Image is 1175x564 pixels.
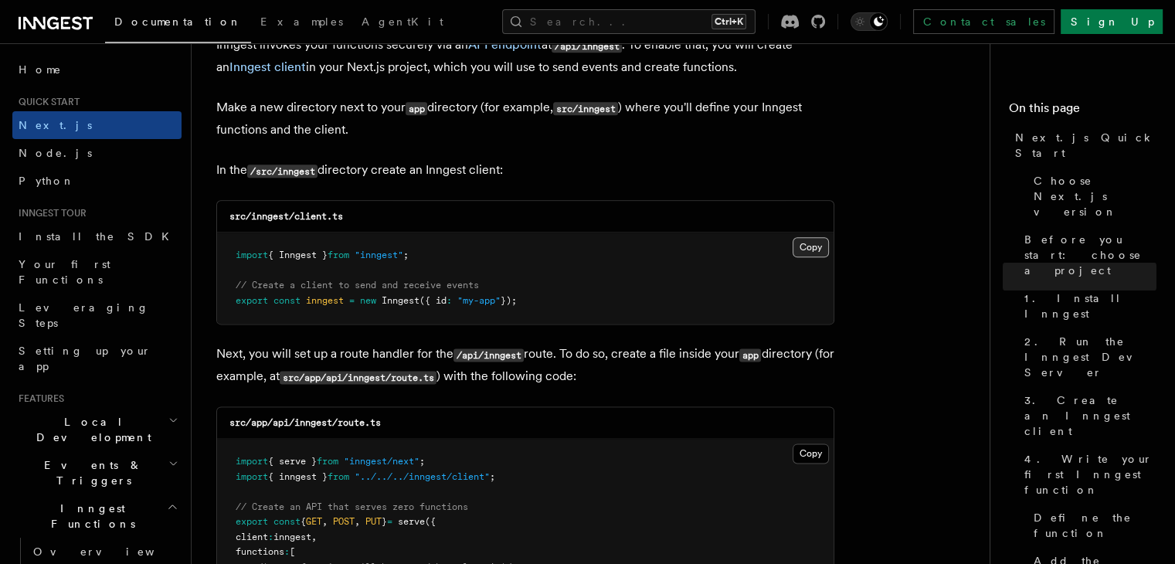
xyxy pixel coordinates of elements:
[1024,290,1156,321] span: 1. Install Inngest
[216,34,834,78] p: Inngest invokes your functions securely via an at . To enable that, you will create an in your Ne...
[553,102,618,115] code: src/inngest
[33,545,192,558] span: Overview
[344,456,419,467] span: "inngest/next"
[236,546,284,557] span: functions
[362,15,443,28] span: AgentKit
[12,167,182,195] a: Python
[12,501,167,532] span: Inngest Functions
[501,295,517,306] span: });
[12,56,182,83] a: Home
[12,408,182,451] button: Local Development
[12,414,168,445] span: Local Development
[114,15,242,28] span: Documentation
[1061,9,1163,34] a: Sign Up
[12,250,182,294] a: Your first Functions
[851,12,888,31] button: Toggle dark mode
[284,546,290,557] span: :
[711,14,746,29] kbd: Ctrl+K
[290,546,295,557] span: [
[236,295,268,306] span: export
[12,96,80,108] span: Quick start
[280,371,436,384] code: src/app/api/inngest/route.ts
[398,516,425,527] span: serve
[333,516,355,527] span: POST
[12,494,182,538] button: Inngest Functions
[268,456,317,467] span: { serve }
[793,237,829,257] button: Copy
[251,5,352,42] a: Examples
[382,516,387,527] span: }
[306,516,322,527] span: GET
[328,250,349,260] span: from
[12,451,182,494] button: Events & Triggers
[1034,173,1156,219] span: Choose Next.js version
[12,294,182,337] a: Leveraging Steps
[502,9,756,34] button: Search...Ctrl+K
[19,258,110,286] span: Your first Functions
[387,516,392,527] span: =
[349,295,355,306] span: =
[1009,124,1156,167] a: Next.js Quick Start
[1024,334,1156,380] span: 2. Run the Inngest Dev Server
[419,295,447,306] span: ({ id
[216,343,834,388] p: Next, you will set up a route handler for the route. To do so, create a file inside your director...
[1024,232,1156,278] span: Before you start: choose a project
[236,532,268,542] span: client
[260,15,343,28] span: Examples
[268,250,328,260] span: { Inngest }
[1024,392,1156,439] span: 3. Create an Inngest client
[12,223,182,250] a: Install the SDK
[355,471,490,482] span: "../../../inngest/client"
[19,175,75,187] span: Python
[236,250,268,260] span: import
[468,37,542,52] a: API endpoint
[216,159,834,182] p: In the directory create an Inngest client:
[457,295,501,306] span: "my-app"
[12,139,182,167] a: Node.js
[12,111,182,139] a: Next.js
[236,516,268,527] span: export
[273,532,311,542] span: inngest
[273,516,301,527] span: const
[419,456,425,467] span: ;
[1034,510,1156,541] span: Define the function
[1027,167,1156,226] a: Choose Next.js version
[355,516,360,527] span: ,
[273,295,301,306] span: const
[12,207,87,219] span: Inngest tour
[19,345,151,372] span: Setting up your app
[306,295,344,306] span: inngest
[19,301,149,329] span: Leveraging Steps
[552,39,622,53] code: /api/inngest
[1018,328,1156,386] a: 2. Run the Inngest Dev Server
[247,165,318,178] code: /src/inngest
[352,5,453,42] a: AgentKit
[360,295,376,306] span: new
[490,471,495,482] span: ;
[229,59,306,74] a: Inngest client
[311,532,317,542] span: ,
[105,5,251,43] a: Documentation
[322,516,328,527] span: ,
[739,348,761,362] code: app
[1009,99,1156,124] h4: On this page
[425,516,436,527] span: ({
[19,147,92,159] span: Node.js
[1018,284,1156,328] a: 1. Install Inngest
[301,516,306,527] span: {
[1018,226,1156,284] a: Before you start: choose a project
[236,280,479,290] span: // Create a client to send and receive events
[19,62,62,77] span: Home
[913,9,1054,34] a: Contact sales
[403,250,409,260] span: ;
[19,119,92,131] span: Next.js
[355,250,403,260] span: "inngest"
[365,516,382,527] span: PUT
[328,471,349,482] span: from
[1027,504,1156,547] a: Define the function
[12,457,168,488] span: Events & Triggers
[229,417,381,428] code: src/app/api/inngest/route.ts
[406,102,427,115] code: app
[1015,130,1156,161] span: Next.js Quick Start
[236,471,268,482] span: import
